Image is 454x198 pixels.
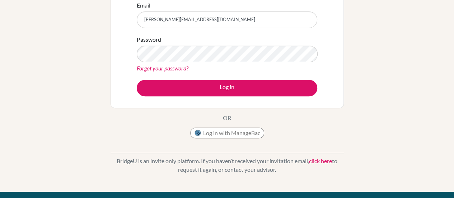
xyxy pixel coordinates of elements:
a: Forgot your password? [137,65,188,72]
button: Log in [137,80,317,96]
label: Password [137,35,161,44]
button: Log in with ManageBac [190,128,264,138]
label: Email [137,1,150,10]
p: OR [223,114,231,122]
p: BridgeU is an invite only platform. If you haven’t received your invitation email, to request it ... [111,157,344,174]
a: click here [309,157,332,164]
